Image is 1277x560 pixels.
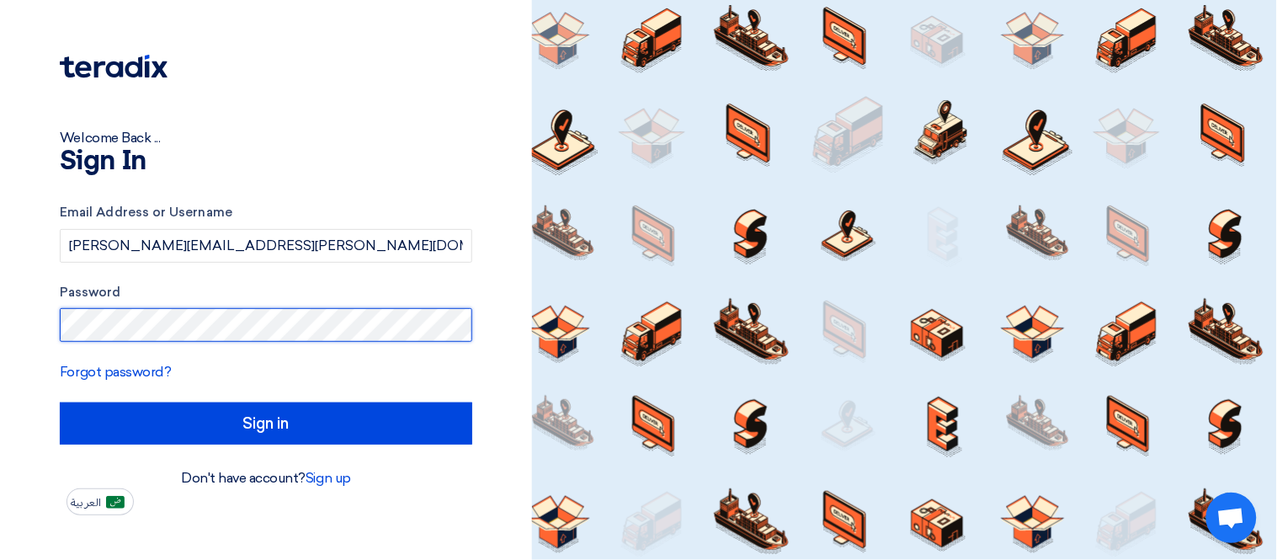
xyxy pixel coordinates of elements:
[60,229,472,263] input: Enter your business email or username
[67,488,134,515] button: العربية
[60,55,168,78] img: Teradix logo
[106,496,125,509] img: ar-AR.png
[60,468,472,488] div: Don't have account?
[60,364,171,380] a: Forgot password?
[60,128,472,148] div: Welcome Back ...
[60,283,472,302] label: Password
[1206,493,1257,543] a: Open chat
[60,403,472,445] input: Sign in
[60,148,472,175] h1: Sign In
[71,497,101,509] span: العربية
[306,470,351,486] a: Sign up
[60,203,472,222] label: Email Address or Username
